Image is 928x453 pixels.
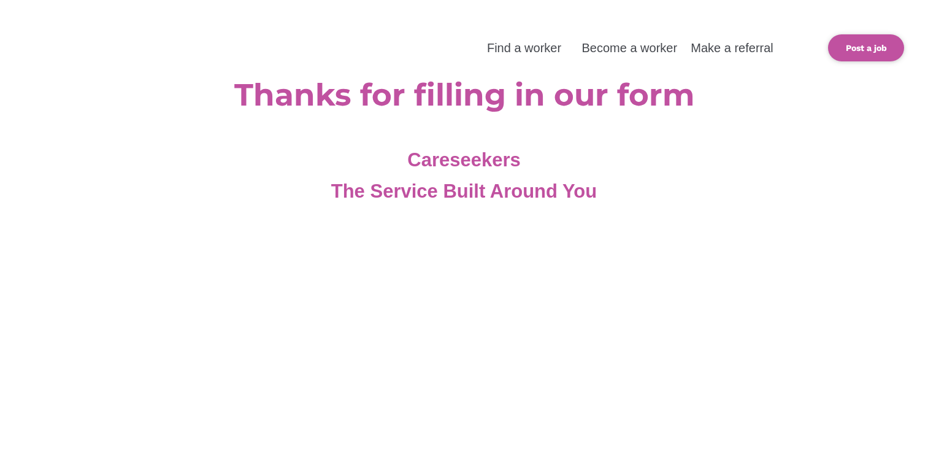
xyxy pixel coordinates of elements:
[331,149,597,202] span: Careseekers The Service Built Around You
[691,41,773,55] a: Make a referral
[828,34,904,61] a: Post a job
[846,43,887,53] b: Post a job
[234,76,694,114] b: Thanks for filling in our form
[581,41,677,55] a: Become a worker
[487,41,561,55] a: Find a worker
